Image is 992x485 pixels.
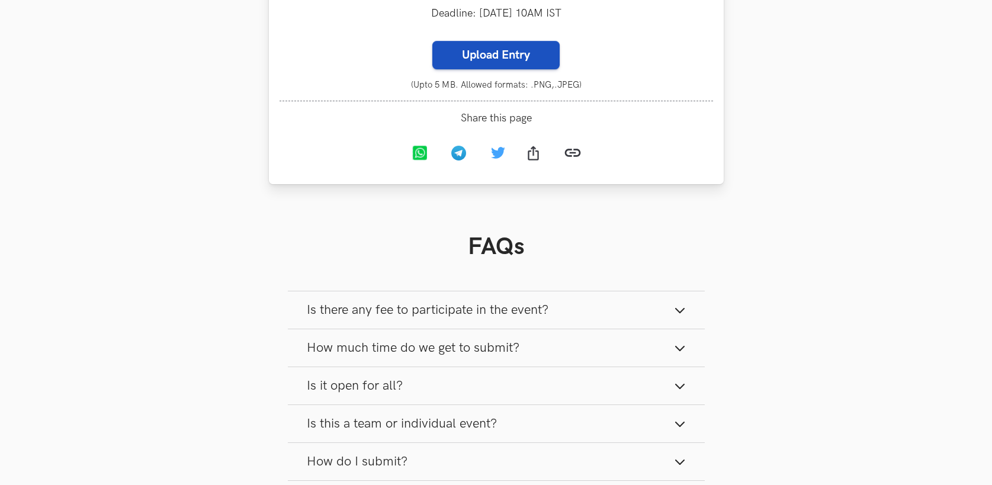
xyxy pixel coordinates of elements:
[288,405,705,442] button: Is this a team or individual event?
[288,233,705,261] h1: FAQs
[307,454,407,470] span: How do I submit?
[555,135,590,174] a: Copy link
[451,146,466,160] img: Telegram
[441,137,480,172] a: Telegram
[288,443,705,480] button: How do I submit?
[402,137,441,172] a: Whatsapp
[288,291,705,329] button: Is there any fee to participate in the event?
[516,137,555,172] a: Share
[280,80,713,90] small: (Upto 5 MB. Allowed formats: .PNG,.JPEG)
[412,146,427,160] img: Whatsapp
[432,41,560,69] label: Upload Entry
[307,416,497,432] span: Is this a team or individual event?
[307,378,403,394] span: Is it open for all?
[307,302,548,318] span: Is there any fee to participate in the event?
[288,367,705,404] button: Is it open for all?
[280,112,713,124] span: Share this page
[528,146,538,160] img: Share
[307,340,519,356] span: How much time do we get to submit?
[288,329,705,367] button: How much time do we get to submit?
